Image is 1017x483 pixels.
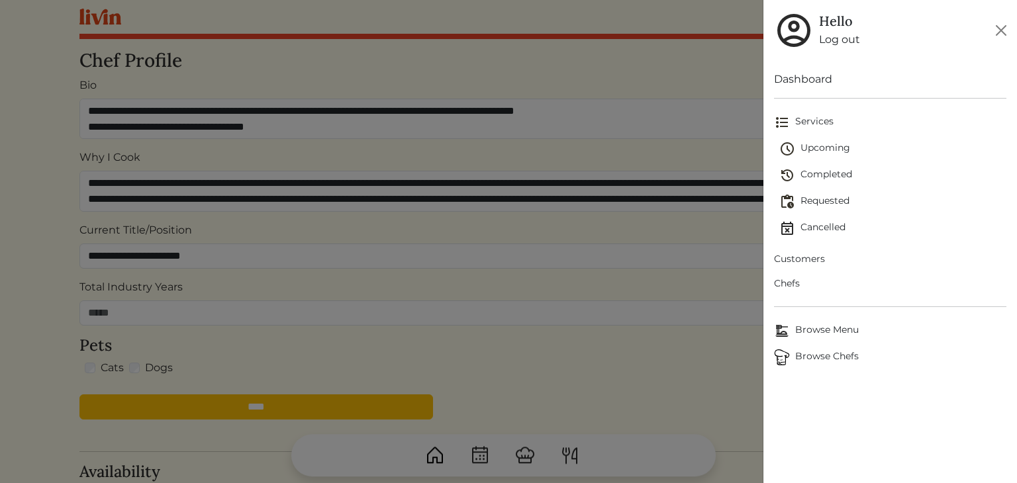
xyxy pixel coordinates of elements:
[774,344,1006,371] a: ChefsBrowse Chefs
[774,114,1006,130] span: Services
[774,252,1006,266] span: Customers
[774,277,1006,290] span: Chefs
[774,109,1006,136] a: Services
[774,323,1006,339] span: Browse Menu
[779,136,1006,162] a: Upcoming
[774,247,1006,271] a: Customers
[774,271,1006,296] a: Chefs
[819,32,860,48] a: Log out
[779,189,1006,215] a: Requested
[991,20,1012,41] button: Close
[819,13,860,29] h5: Hello
[774,349,790,365] img: Browse Chefs
[779,194,1006,210] span: Requested
[779,215,1006,241] a: Cancelled
[774,323,790,339] img: Browse Menu
[774,114,790,130] img: format_list_bulleted-ebc7f0161ee23162107b508e562e81cd567eeab2455044221954b09d19068e74.svg
[779,162,1006,189] a: Completed
[779,220,1006,236] span: Cancelled
[774,71,1006,87] a: Dashboard
[779,141,1006,157] span: Upcoming
[779,194,795,210] img: pending_actions-fd19ce2ea80609cc4d7bbea353f93e2f363e46d0f816104e4e0650fdd7f915cf.svg
[774,11,814,50] img: user_account-e6e16d2ec92f44fc35f99ef0dc9cddf60790bfa021a6ecb1c896eb5d2907b31c.svg
[779,141,795,157] img: schedule-fa401ccd6b27cf58db24c3bb5584b27dcd8bd24ae666a918e1c6b4ae8c451a22.svg
[779,167,795,183] img: history-2b446bceb7e0f53b931186bf4c1776ac458fe31ad3b688388ec82af02103cd45.svg
[779,167,1006,183] span: Completed
[774,318,1006,344] a: Browse MenuBrowse Menu
[779,220,795,236] img: event_cancelled-67e280bd0a9e072c26133efab016668ee6d7272ad66fa3c7eb58af48b074a3a4.svg
[774,349,1006,365] span: Browse Chefs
